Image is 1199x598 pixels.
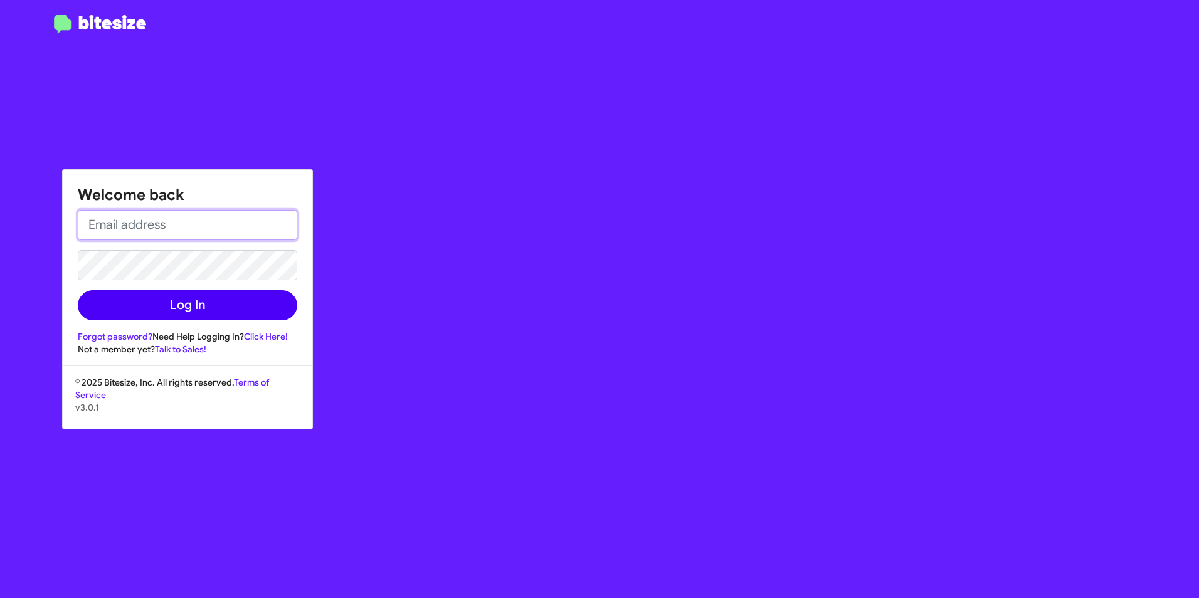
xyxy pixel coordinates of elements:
input: Email address [78,210,297,240]
div: Need Help Logging In? [78,330,297,343]
button: Log In [78,290,297,320]
h1: Welcome back [78,185,297,205]
a: Terms of Service [75,377,269,401]
div: © 2025 Bitesize, Inc. All rights reserved. [63,376,312,429]
a: Talk to Sales! [155,344,206,355]
div: Not a member yet? [78,343,297,355]
a: Forgot password? [78,331,152,342]
a: Click Here! [244,331,288,342]
p: v3.0.1 [75,401,300,414]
